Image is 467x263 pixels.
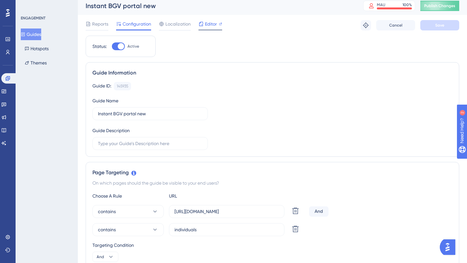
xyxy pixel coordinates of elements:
[98,226,116,234] span: contains
[440,237,459,257] iframe: UserGuiding AI Assistant Launcher
[165,20,191,28] span: Localization
[205,20,217,28] span: Editor
[127,44,139,49] span: Active
[435,23,444,28] span: Save
[420,20,459,30] button: Save
[389,23,402,28] span: Cancel
[98,110,202,117] input: Type your Guide’s Name here
[92,82,111,90] div: Guide ID:
[15,2,41,9] span: Need Help?
[86,1,347,10] div: Instant BGV portal new
[376,20,415,30] button: Cancel
[169,192,240,200] div: URL
[92,252,118,262] button: And
[21,16,45,21] div: ENGAGEMENT
[117,84,128,89] div: 145935
[420,1,459,11] button: Publish Changes
[92,169,452,177] div: Page Targeting
[92,69,452,77] div: Guide Information
[309,206,329,217] div: And
[21,43,53,54] button: Hotspots
[92,192,164,200] div: Choose A Rule
[92,97,118,105] div: Guide Name
[174,208,279,215] input: yourwebsite.com/path
[92,179,452,187] div: On which pages should the guide be visible to your end users?
[21,57,51,69] button: Themes
[45,3,47,8] div: 2
[92,241,452,249] div: Targeting Condition
[123,20,151,28] span: Configuration
[97,254,104,259] span: And
[92,42,107,50] div: Status:
[377,2,385,7] div: MAU
[174,226,279,233] input: yourwebsite.com/path
[21,29,41,40] button: Guides
[402,2,412,7] div: 100 %
[98,140,202,147] input: Type your Guide’s Description here
[92,20,108,28] span: Reports
[92,223,164,236] button: contains
[92,205,164,218] button: contains
[98,208,116,215] span: contains
[92,127,130,134] div: Guide Description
